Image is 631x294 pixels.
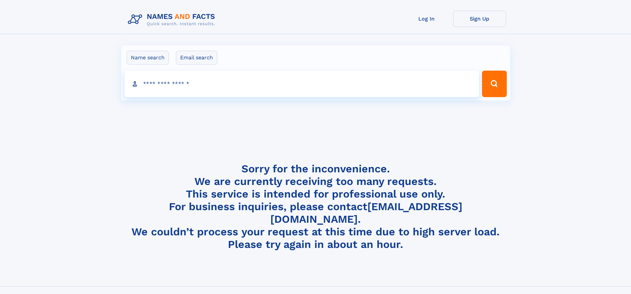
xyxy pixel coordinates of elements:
[127,51,169,65] label: Name search
[270,200,462,225] a: [EMAIL_ADDRESS][DOMAIN_NAME]
[176,51,217,65] label: Email search
[453,11,506,27] a: Sign Up
[125,11,221,29] img: Logo Names and Facts
[482,71,506,97] button: Search Button
[125,162,506,251] h4: Sorry for the inconvenience. We are currently receiving too many requests. This service is intend...
[125,71,479,97] input: search input
[400,11,453,27] a: Log In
